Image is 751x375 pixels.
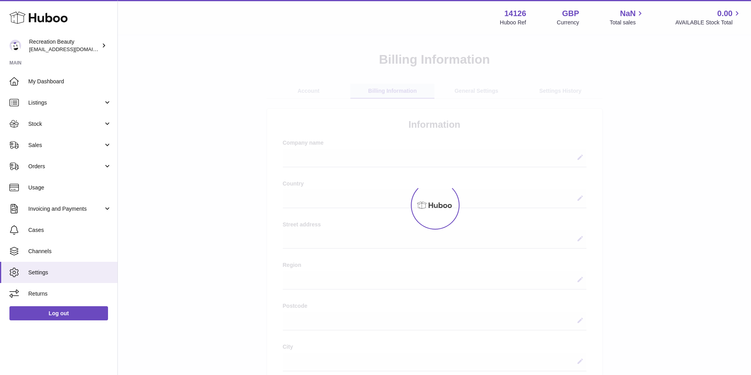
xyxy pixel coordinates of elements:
[28,120,103,128] span: Stock
[28,99,103,107] span: Listings
[28,78,112,85] span: My Dashboard
[28,269,112,276] span: Settings
[9,306,108,320] a: Log out
[675,8,742,26] a: 0.00 AVAILABLE Stock Total
[28,142,103,149] span: Sales
[28,163,103,170] span: Orders
[717,8,733,19] span: 0.00
[500,19,526,26] div: Huboo Ref
[28,290,112,298] span: Returns
[29,46,115,52] span: [EMAIL_ADDRESS][DOMAIN_NAME]
[28,205,103,213] span: Invoicing and Payments
[562,8,579,19] strong: GBP
[28,184,112,191] span: Usage
[610,19,645,26] span: Total sales
[29,38,100,53] div: Recreation Beauty
[610,8,645,26] a: NaN Total sales
[620,8,636,19] span: NaN
[504,8,526,19] strong: 14126
[675,19,742,26] span: AVAILABLE Stock Total
[9,40,21,51] img: internalAdmin-14126@internal.huboo.com
[28,226,112,234] span: Cases
[557,19,579,26] div: Currency
[28,248,112,255] span: Channels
